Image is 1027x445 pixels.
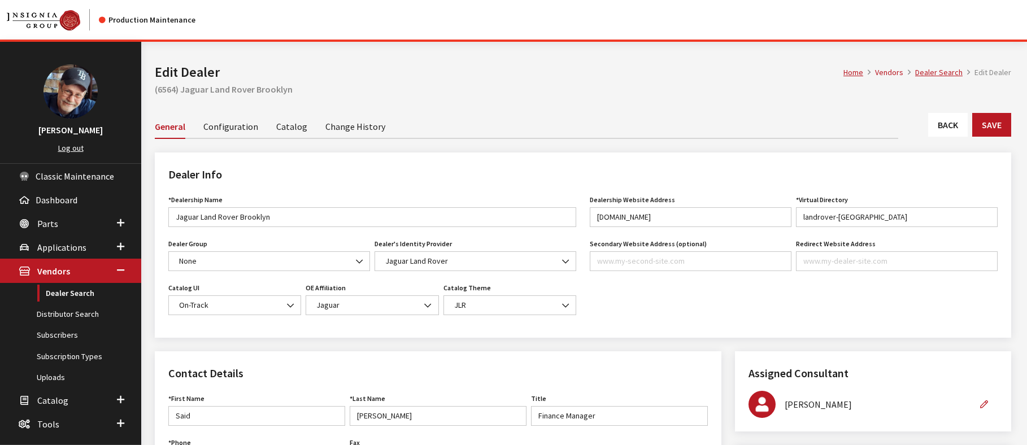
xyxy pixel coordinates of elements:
li: Edit Dealer [963,67,1011,78]
span: Applications [37,242,86,253]
span: Vendors [37,266,70,277]
span: Jaguar Land Rover [382,255,569,267]
a: Home [843,67,863,77]
label: Dealership Website Address [590,195,675,205]
a: Insignia Group logo [7,9,99,30]
label: *Dealership Name [168,195,223,205]
input: www.my-dealer-site.com [590,207,791,227]
span: None [176,255,363,267]
span: None [168,251,370,271]
div: [PERSON_NAME] [785,398,971,411]
a: Dealer Search [915,67,963,77]
h3: [PERSON_NAME] [11,123,130,137]
label: OE Affiliation [306,283,346,293]
h1: Edit Dealer [155,62,843,82]
a: Configuration [203,114,258,138]
span: On-Track [168,295,301,315]
h2: (6564) Jaguar Land Rover Brooklyn [155,82,1011,96]
img: Ray Goodwin [43,64,98,119]
img: Catalog Maintenance [7,10,80,30]
label: Catalog Theme [443,283,491,293]
a: Back [928,113,968,137]
a: Catalog [276,114,307,138]
input: Doe [350,406,526,426]
a: Change History [325,114,385,138]
input: John [168,406,345,426]
span: Dashboard [36,194,77,206]
img: Roger Schmidt [749,391,776,418]
input: www.my-second-site.com [590,251,791,271]
label: Secondary Website Address (optional) [590,239,707,249]
span: Parts [37,218,58,229]
h2: Dealer Info [168,166,998,183]
span: Jaguar Land Rover [375,251,576,271]
span: JLR [451,299,569,311]
li: Vendors [863,67,903,78]
a: Log out [58,143,84,153]
button: Edit Assigned Consultant [971,395,998,415]
label: Last Name [350,394,385,404]
h2: Assigned Consultant [749,365,998,382]
button: Save [972,113,1011,137]
input: site-name [796,207,998,227]
label: First Name [168,394,204,404]
label: Redirect Website Address [796,239,876,249]
input: My Dealer [168,207,576,227]
span: On-Track [176,299,294,311]
div: Production Maintenance [99,14,195,26]
label: Title [531,394,546,404]
input: www.my-dealer-site.com [796,251,998,271]
span: Jaguar [313,299,431,311]
span: Classic Maintenance [36,171,114,182]
span: Jaguar [306,295,438,315]
span: Tools [37,418,59,430]
label: Dealer's Identity Provider [375,239,452,249]
span: Catalog [37,395,68,406]
label: *Virtual Directory [796,195,848,205]
input: Manager [531,406,708,426]
h2: Contact Details [168,365,708,382]
span: JLR [443,295,576,315]
label: Catalog UI [168,283,199,293]
a: General [155,114,185,139]
label: Dealer Group [168,239,207,249]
